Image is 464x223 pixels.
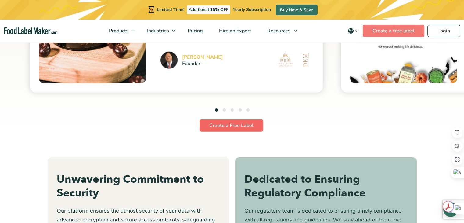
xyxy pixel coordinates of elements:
[246,108,250,112] button: 5 of 5
[182,55,223,60] cite: [PERSON_NAME]
[239,108,242,112] button: 4 of 5
[244,173,408,200] h3: Dedicated to Ensuring Regulatory Compliance
[101,20,138,42] a: Products
[139,20,178,42] a: Industries
[157,7,184,13] span: Limited Time!
[363,25,424,37] a: Create a free label
[107,27,129,34] span: Products
[427,25,460,37] a: Login
[215,108,218,112] button: 1 of 5
[186,27,203,34] span: Pricing
[187,5,230,14] span: Additional 15% OFF
[57,173,220,200] h3: Unwavering Commitment to Security
[200,119,263,132] a: Create a Free Label
[211,20,258,42] a: Hire an Expert
[276,5,318,15] a: Buy Now & Save
[182,61,223,66] small: Founder
[231,108,234,112] button: 3 of 5
[145,27,170,34] span: Industries
[223,108,226,112] button: 2 of 5
[217,27,252,34] span: Hire an Expert
[259,20,300,42] a: Resources
[265,27,291,34] span: Resources
[180,20,210,42] a: Pricing
[233,7,271,13] span: Yearly Subscription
